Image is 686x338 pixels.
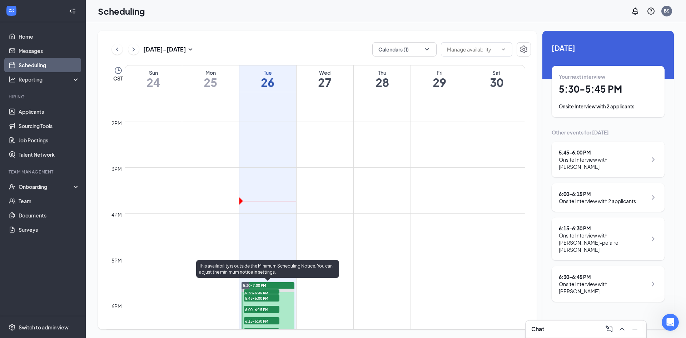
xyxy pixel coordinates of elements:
h1: Scheduling [98,5,145,17]
a: August 29, 2025 [411,65,468,92]
svg: ChevronRight [649,193,657,202]
a: August 28, 2025 [354,65,411,92]
svg: ChevronRight [649,155,657,164]
div: 2pm [110,119,123,127]
div: Other events for [DATE] [552,129,665,136]
div: Onboarding [19,183,74,190]
svg: Analysis [9,76,16,83]
button: ChevronUp [616,323,628,335]
button: Calendars (1)ChevronDown [372,42,437,57]
div: 6pm [110,302,123,310]
div: Hiring [9,94,78,100]
span: 5:30-7:00 PM [243,283,266,288]
div: Wed [297,69,353,76]
svg: ChevronDown [501,46,506,52]
svg: WorkstreamLogo [8,7,15,14]
span: 5:45-6:00 PM [244,294,279,302]
h1: 26 [239,76,296,88]
svg: ChevronRight [130,45,137,54]
div: Sat [468,69,525,76]
svg: ChevronUp [618,325,626,333]
h1: 30 [468,76,525,88]
button: ChevronRight [128,44,139,55]
a: Scheduling [19,58,80,72]
a: Job Postings [19,133,80,147]
div: 6:00 - 6:15 PM [559,190,636,197]
h1: 27 [297,76,353,88]
div: Onsite Interview with [PERSON_NAME] [559,280,647,295]
a: Sourcing Tools [19,119,80,133]
h1: 25 [182,76,239,88]
svg: Minimize [631,325,639,333]
a: August 26, 2025 [239,65,296,92]
div: 3pm [110,165,123,173]
div: 5pm [110,256,123,264]
button: Minimize [629,323,641,335]
div: This availability is outside the Minimum Scheduling Notice. You can adjust the minimum notice in ... [196,260,339,278]
div: Onsite Interview with [PERSON_NAME] [559,156,647,170]
div: 6:30 - 6:45 PM [559,273,647,280]
span: 6:30-6:45 PM [244,328,279,335]
h1: 28 [354,76,411,88]
span: CST [113,75,123,82]
div: Onsite Interview with 2 applicants [559,197,636,205]
h3: [DATE] - [DATE] [143,45,186,53]
svg: Clock [114,66,123,75]
div: Your next interview [559,73,657,80]
a: August 30, 2025 [468,65,525,92]
a: Home [19,29,80,44]
button: ComposeMessage [603,323,615,335]
a: Surveys [19,222,80,237]
a: August 25, 2025 [182,65,239,92]
a: Talent Network [19,147,80,162]
svg: Settings [9,324,16,331]
div: Reporting [19,76,80,83]
a: Team [19,194,80,208]
svg: SmallChevronDown [186,45,195,54]
span: 6:15-6:30 PM [244,317,279,324]
div: BS [664,8,670,14]
div: Fri [411,69,468,76]
svg: ChevronLeft [114,45,121,54]
div: 4pm [110,211,123,219]
div: 5:45 - 6:00 PM [559,149,647,156]
span: 6:00-6:15 PM [244,306,279,313]
button: Settings [517,42,531,57]
svg: ChevronRight [649,280,657,288]
span: [DATE] [552,42,665,53]
iframe: Intercom live chat [662,314,679,331]
div: Tue [239,69,296,76]
button: ChevronLeft [112,44,123,55]
a: Messages [19,44,80,58]
h1: 29 [411,76,468,88]
svg: ComposeMessage [605,325,613,333]
div: Onsite Interview with [PERSON_NAME]-pe'aire [PERSON_NAME] [559,232,647,253]
div: Team Management [9,169,78,175]
div: Thu [354,69,411,76]
svg: QuestionInfo [647,7,655,15]
h1: 24 [125,76,182,88]
div: Sun [125,69,182,76]
div: Onsite Interview with 2 applicants [559,103,657,110]
svg: Notifications [631,7,640,15]
span: 5:30-5:45 PM [244,289,279,297]
a: Applicants [19,104,80,119]
div: Mon [182,69,239,76]
div: 6:15 - 6:30 PM [559,225,647,232]
svg: ChevronDown [423,46,431,53]
a: August 24, 2025 [125,65,182,92]
div: Switch to admin view [19,324,69,331]
a: August 27, 2025 [297,65,353,92]
svg: Collapse [69,8,76,15]
svg: Settings [520,45,528,54]
a: Documents [19,208,80,222]
input: Manage availability [447,45,498,53]
svg: UserCheck [9,183,16,190]
h3: Chat [531,325,544,333]
h1: 5:30 - 5:45 PM [559,83,657,95]
svg: ChevronRight [649,235,657,243]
